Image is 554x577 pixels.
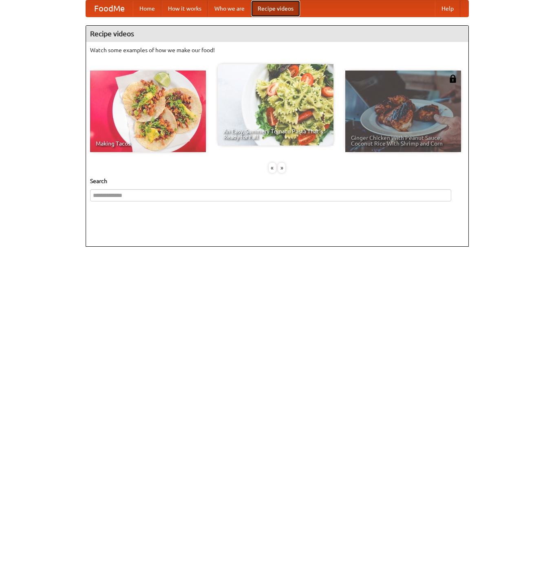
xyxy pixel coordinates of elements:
div: « [269,163,276,173]
a: FoodMe [86,0,133,17]
h5: Search [90,177,464,185]
span: Making Tacos [96,141,200,146]
img: 483408.png [449,75,457,83]
a: Home [133,0,161,17]
a: How it works [161,0,208,17]
a: Making Tacos [90,71,206,152]
div: » [278,163,285,173]
span: An Easy, Summery Tomato Pasta That's Ready for Fall [223,128,328,140]
a: An Easy, Summery Tomato Pasta That's Ready for Fall [218,64,333,146]
a: Who we are [208,0,251,17]
p: Watch some examples of how we make our food! [90,46,464,54]
h4: Recipe videos [86,26,468,42]
a: Recipe videos [251,0,300,17]
a: Help [435,0,460,17]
